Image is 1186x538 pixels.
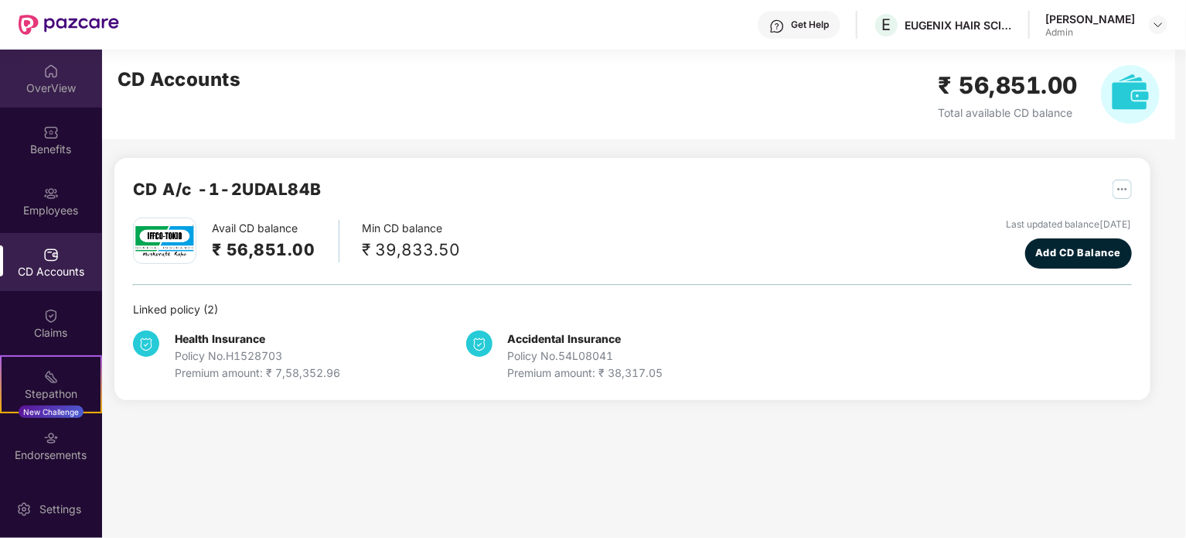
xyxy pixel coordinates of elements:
span: Total available CD balance [939,106,1073,119]
div: Stepathon [2,386,101,402]
img: svg+xml;base64,PHN2ZyBpZD0iSG9tZSIgeG1sbnM9Imh0dHA6Ly93d3cudzMub3JnLzIwMDAvc3ZnIiB3aWR0aD0iMjAiIG... [43,63,59,79]
img: svg+xml;base64,PHN2ZyB4bWxucz0iaHR0cDovL3d3dy53My5vcmcvMjAwMC9zdmciIHdpZHRoPSIzNCIgaGVpZ2h0PSIzNC... [133,331,159,357]
div: Avail CD balance [212,220,339,262]
div: ₹ 39,833.50 [363,237,461,262]
img: svg+xml;base64,PHN2ZyB4bWxucz0iaHR0cDovL3d3dy53My5vcmcvMjAwMC9zdmciIHhtbG5zOnhsaW5rPSJodHRwOi8vd3... [1101,65,1160,124]
img: svg+xml;base64,PHN2ZyB4bWxucz0iaHR0cDovL3d3dy53My5vcmcvMjAwMC9zdmciIHdpZHRoPSIyMSIgaGVpZ2h0PSIyMC... [43,369,59,385]
div: Min CD balance [363,220,461,262]
img: svg+xml;base64,PHN2ZyBpZD0iRW1wbG95ZWVzIiB4bWxucz0iaHR0cDovL3d3dy53My5vcmcvMjAwMC9zdmciIHdpZHRoPS... [43,186,59,201]
div: Premium amount: ₹ 7,58,352.96 [175,365,340,382]
h2: ₹ 56,851.00 [939,67,1079,104]
div: Policy No. H1528703 [175,348,340,365]
h2: ₹ 56,851.00 [212,237,315,262]
img: New Pazcare Logo [19,15,119,35]
div: EUGENIX HAIR SCIENCES PRIVTATE LIMITED [905,18,1013,33]
h2: CD Accounts [118,65,241,94]
h2: CD A/c - 1-2UDAL84B [133,176,322,202]
div: Linked policy ( 2 ) [133,301,1132,318]
div: Settings [35,502,86,517]
b: Accidental Insurance [508,332,622,345]
div: Get Help [791,19,829,31]
b: Health Insurance [175,332,265,345]
img: iffco.png [135,224,194,258]
img: svg+xml;base64,PHN2ZyBpZD0iQ0RfQWNjb3VudHMiIGRhdGEtbmFtZT0iQ0QgQWNjb3VudHMiIHhtbG5zPSJodHRwOi8vd3... [43,247,59,262]
div: Last updated balance [DATE] [1007,218,1132,232]
img: svg+xml;base64,PHN2ZyBpZD0iRW5kb3JzZW1lbnRzIiB4bWxucz0iaHR0cDovL3d3dy53My5vcmcvMjAwMC9zdmciIHdpZH... [43,430,59,446]
button: Add CD Balance [1025,238,1132,269]
img: svg+xml;base64,PHN2ZyBpZD0iQ2xhaW0iIHhtbG5zPSJodHRwOi8vd3d3LnczLm9yZy8yMDAwL3N2ZyIgd2lkdGg9IjIwIi... [43,308,59,324]
img: svg+xml;base64,PHN2ZyBpZD0iRHJvcGRvd24tMzJ4MzIiIHhtbG5zPSJodHRwOi8vd3d3LnczLm9yZy8yMDAwL3N2ZyIgd2... [1152,19,1164,31]
span: Add CD Balance [1035,245,1121,261]
img: svg+xml;base64,PHN2ZyBpZD0iU2V0dGluZy0yMHgyMCIgeG1sbnM9Imh0dHA6Ly93d3cudzMub3JnLzIwMDAvc3ZnIiB3aW... [16,502,32,517]
span: E [882,15,891,34]
img: svg+xml;base64,PHN2ZyBpZD0iQmVuZWZpdHMiIHhtbG5zPSJodHRwOi8vd3d3LnczLm9yZy8yMDAwL3N2ZyIgd2lkdGg9Ij... [43,125,59,140]
div: [PERSON_NAME] [1045,12,1135,26]
img: svg+xml;base64,PHN2ZyBpZD0iSGVscC0zMngzMiIgeG1sbnM9Imh0dHA6Ly93d3cudzMub3JnLzIwMDAvc3ZnIiB3aWR0aD... [769,19,785,34]
img: svg+xml;base64,PHN2ZyB4bWxucz0iaHR0cDovL3d3dy53My5vcmcvMjAwMC9zdmciIHdpZHRoPSIzNCIgaGVpZ2h0PSIzNC... [466,331,492,357]
div: Premium amount: ₹ 38,317.05 [508,365,663,382]
div: Policy No. 54L08041 [508,348,663,365]
div: Admin [1045,26,1135,39]
img: svg+xml;base64,PHN2ZyB4bWxucz0iaHR0cDovL3d3dy53My5vcmcvMjAwMC9zdmciIHdpZHRoPSIyNSIgaGVpZ2h0PSIyNS... [1113,180,1132,199]
div: New Challenge [19,406,83,418]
